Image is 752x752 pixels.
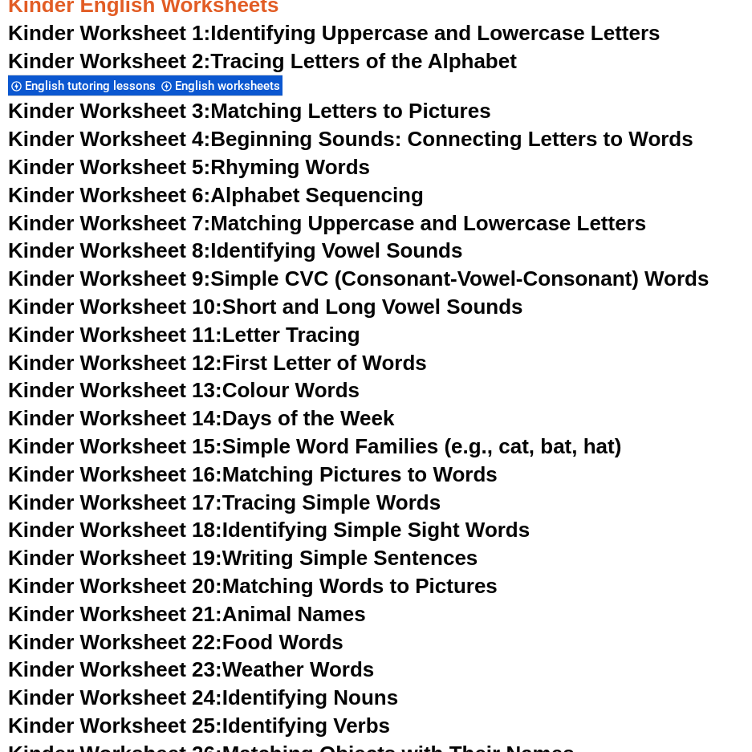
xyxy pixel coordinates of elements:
a: Kinder Worksheet 12:First Letter of Words [8,351,427,375]
span: Kinder Worksheet 9: [8,266,210,291]
span: Kinder Worksheet 8: [8,238,210,262]
a: Kinder Worksheet 17:Tracing Simple Words [8,490,441,514]
span: Kinder Worksheet 20: [8,574,222,598]
span: Kinder Worksheet 22: [8,630,222,654]
a: Kinder Worksheet 6:Alphabet Sequencing [8,183,424,207]
div: English tutoring lessons [8,75,158,96]
span: Kinder Worksheet 14: [8,406,222,430]
span: Kinder Worksheet 17: [8,490,222,514]
a: Kinder Worksheet 3:Matching Letters to Pictures [8,99,491,123]
span: Kinder Worksheet 5: [8,155,210,179]
span: Kinder Worksheet 4: [8,127,210,151]
a: Kinder Worksheet 13:Colour Words [8,378,360,402]
a: Kinder Worksheet 22:Food Words [8,630,343,654]
a: Kinder Worksheet 25:Identifying Verbs [8,713,390,738]
a: Kinder Worksheet 19:Writing Simple Sentences [8,546,478,570]
a: Kinder Worksheet 7:Matching Uppercase and Lowercase Letters [8,211,646,235]
a: Kinder Worksheet 24:Identifying Nouns [8,685,398,709]
a: Kinder Worksheet 9:Simple CVC (Consonant-Vowel-Consonant) Words [8,266,709,291]
a: Kinder Worksheet 16:Matching Pictures to Words [8,462,498,486]
a: Kinder Worksheet 8:Identifying Vowel Sounds [8,238,462,262]
a: Kinder Worksheet 18:Identifying Simple Sight Words [8,518,530,542]
iframe: Chat Widget [485,571,752,752]
span: English tutoring lessons [25,79,161,93]
span: Kinder Worksheet 24: [8,685,222,709]
div: English worksheets [158,75,283,96]
span: Kinder Worksheet 2: [8,49,210,73]
span: Kinder Worksheet 15: [8,434,222,458]
span: Kinder Worksheet 21: [8,602,222,626]
span: Kinder Worksheet 12: [8,351,222,375]
span: Kinder Worksheet 1: [8,21,210,45]
a: Kinder Worksheet 1:Identifying Uppercase and Lowercase Letters [8,21,661,45]
span: Kinder Worksheet 16: [8,462,222,486]
span: Kinder Worksheet 3: [8,99,210,123]
a: Kinder Worksheet 10:Short and Long Vowel Sounds [8,295,523,319]
span: Kinder Worksheet 10: [8,295,222,319]
a: Kinder Worksheet 23:Weather Words [8,657,374,681]
span: Kinder Worksheet 23: [8,657,222,681]
a: Kinder Worksheet 11:Letter Tracing [8,323,360,347]
a: Kinder Worksheet 4:Beginning Sounds: Connecting Letters to Words [8,127,693,151]
span: Kinder Worksheet 19: [8,546,222,570]
a: Kinder Worksheet 21:Animal Names [8,602,366,626]
span: Kinder Worksheet 6: [8,183,210,207]
span: English worksheets [175,79,285,93]
a: Kinder Worksheet 20:Matching Words to Pictures [8,574,498,598]
span: Kinder Worksheet 11: [8,323,222,347]
a: Kinder Worksheet 5:Rhyming Words [8,155,370,179]
span: Kinder Worksheet 18: [8,518,222,542]
span: Kinder Worksheet 25: [8,713,222,738]
a: Kinder Worksheet 14:Days of the Week [8,406,394,430]
span: Kinder Worksheet 13: [8,378,222,402]
span: Kinder Worksheet 7: [8,211,210,235]
a: Kinder Worksheet 2:Tracing Letters of the Alphabet [8,49,517,73]
a: Kinder Worksheet 15:Simple Word Families (e.g., cat, bat, hat) [8,434,621,458]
